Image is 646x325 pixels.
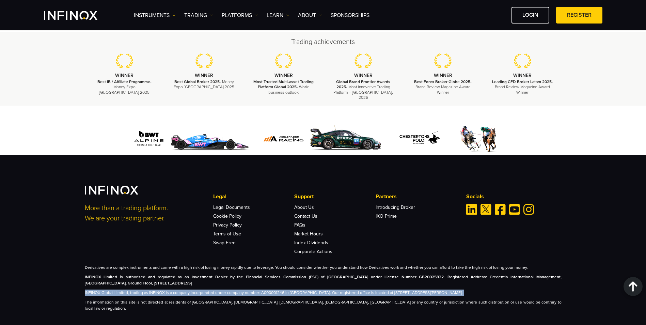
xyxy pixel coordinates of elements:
p: - Brand Review Magazine Award Winner [491,79,554,95]
strong: INFINOX Limited is authorised and regulated as an Investment Dealer by the Financial Services Com... [85,275,562,285]
a: Linkedin [466,204,477,215]
p: - Brand Review Magazine Award Winner [412,79,474,95]
strong: Best Global Broker 2025 [174,79,220,84]
a: Instagram [523,204,534,215]
h2: Trading achievements [85,37,562,47]
p: - World business outlook [252,79,315,95]
p: Derivatives are complex instruments and come with a high risk of losing money rapidly due to leve... [85,264,562,270]
strong: WINNER [354,73,373,78]
strong: WINNER [115,73,133,78]
p: Support [294,192,375,201]
a: Youtube [509,204,520,215]
a: Index Dividends [294,240,328,246]
p: The information on this site is not directed at residents of [GEOGRAPHIC_DATA], [DEMOGRAPHIC_DATA... [85,299,562,311]
strong: Best IB / Affiliate Programme [97,79,150,84]
a: Privacy Policy [213,222,242,228]
a: SPONSORSHIPS [331,11,369,19]
strong: Leading CFD Broker Latam 2025 [492,79,552,84]
strong: WINNER [195,73,213,78]
a: Contact Us [294,213,317,219]
a: ABOUT [298,11,322,19]
strong: WINNER [274,73,293,78]
strong: WINNER [513,73,532,78]
a: LOGIN [511,7,549,24]
a: Legal Documents [213,204,250,210]
a: IXO Prime [376,213,397,219]
p: Socials [466,192,562,201]
a: Cookie Policy [213,213,241,219]
a: FAQs [294,222,305,228]
a: Corporate Actions [294,249,332,254]
strong: Global Brand Frontier Awards 2025 [336,79,390,89]
p: - Money Expo [GEOGRAPHIC_DATA] 2025 [173,79,235,90]
strong: Most Trusted Multi-asset Trading Platform Global 2025 [253,79,314,89]
a: INFINOX Logo [44,11,113,20]
a: Learn [267,11,289,19]
strong: WINNER [434,73,452,78]
a: Twitter [480,204,491,215]
p: INFINOX Global Limited, trading as INFINOX is a company incorporated under company number: A00000... [85,290,562,296]
strong: Best Forex Broker Globe 2025 [414,79,470,84]
a: Swap Free [213,240,236,246]
a: REGISTER [556,7,602,24]
a: Market Hours [294,231,323,237]
p: Partners [376,192,457,201]
a: Instruments [134,11,176,19]
p: More than a trading platform. We are your trading partner. [85,203,204,223]
a: Terms of Use [213,231,241,237]
a: TRADING [184,11,213,19]
a: About Us [294,204,314,210]
a: PLATFORMS [222,11,258,19]
p: - Most Innovative Trading Platform – [GEOGRAPHIC_DATA], 2025 [332,79,395,100]
p: - Money Expo [GEOGRAPHIC_DATA] 2025 [93,79,156,95]
p: Legal [213,192,294,201]
a: Facebook [495,204,506,215]
a: Introducing Broker [376,204,415,210]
